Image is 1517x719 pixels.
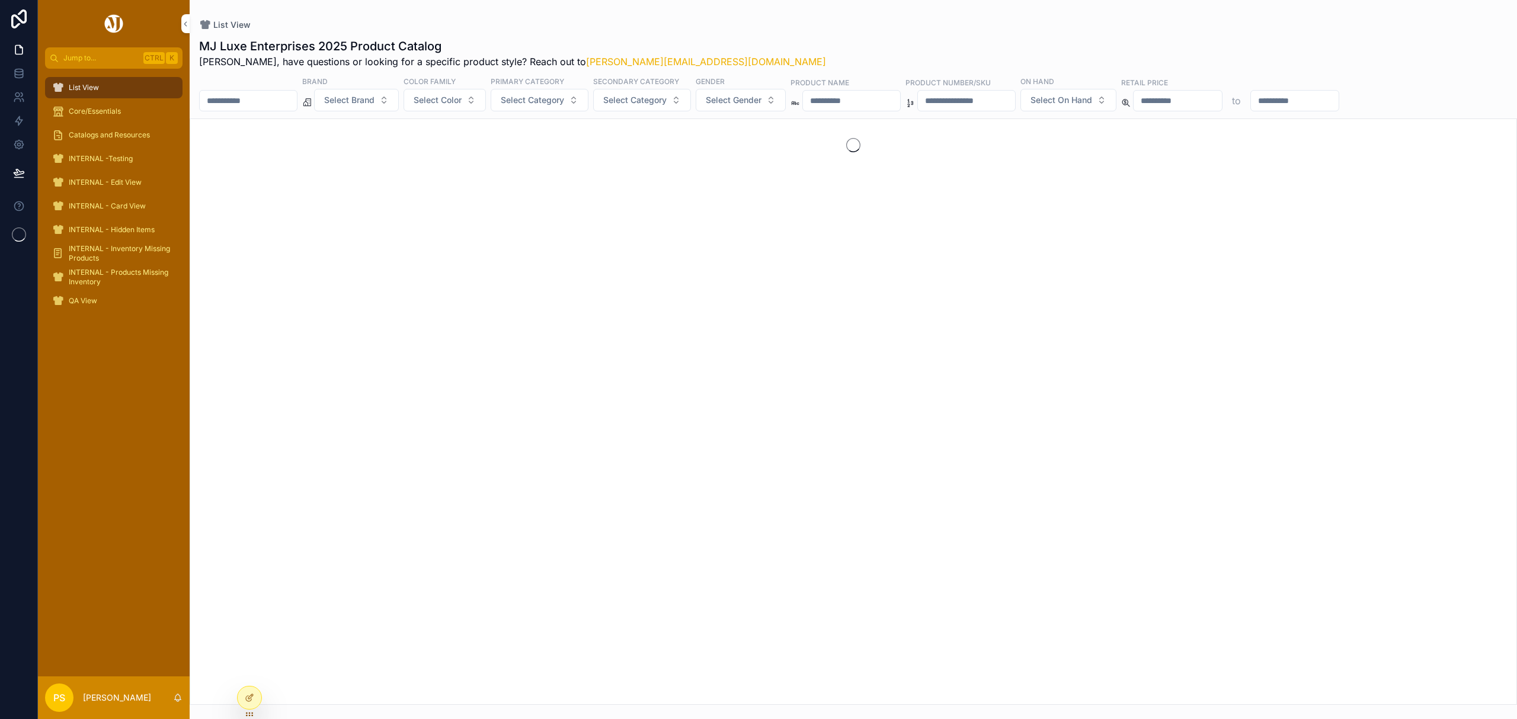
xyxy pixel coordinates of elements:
[45,148,183,169] a: INTERNAL -Testing
[199,38,826,54] h1: MJ Luxe Enterprises 2025 Product Catalog
[69,154,133,163] span: INTERNAL -Testing
[1030,94,1092,106] span: Select On Hand
[69,130,150,140] span: Catalogs and Resources
[53,691,65,705] span: PS
[69,244,171,263] span: INTERNAL - Inventory Missing Products
[314,89,399,111] button: Select Button
[143,52,165,64] span: Ctrl
[83,692,151,704] p: [PERSON_NAME]
[69,201,146,211] span: INTERNAL - Card View
[45,47,183,69] button: Jump to...CtrlK
[1232,94,1241,108] p: to
[491,89,588,111] button: Select Button
[1020,76,1054,86] label: On Hand
[69,268,171,287] span: INTERNAL - Products Missing Inventory
[696,89,786,111] button: Select Button
[45,290,183,312] a: QA View
[199,19,251,31] a: List View
[501,94,564,106] span: Select Category
[593,89,691,111] button: Select Button
[905,77,991,88] label: Product Number/SKU
[167,53,177,63] span: K
[706,94,761,106] span: Select Gender
[404,76,456,86] label: Color Family
[199,54,826,69] span: [PERSON_NAME], have questions or looking for a specific product style? Reach out to
[603,94,667,106] span: Select Category
[38,69,190,327] div: scrollable content
[69,107,121,116] span: Core/Essentials
[491,76,564,86] label: Primary Category
[302,76,328,86] label: Brand
[45,124,183,146] a: Catalogs and Resources
[696,76,725,86] label: Gender
[593,76,679,86] label: Secondary Category
[45,101,183,122] a: Core/Essentials
[45,77,183,98] a: List View
[69,178,142,187] span: INTERNAL - Edit View
[404,89,486,111] button: Select Button
[45,195,183,217] a: INTERNAL - Card View
[1020,89,1116,111] button: Select Button
[1121,77,1168,88] label: Retail Price
[586,56,826,68] a: [PERSON_NAME][EMAIL_ADDRESS][DOMAIN_NAME]
[69,296,97,306] span: QA View
[45,267,183,288] a: INTERNAL - Products Missing Inventory
[103,14,125,33] img: App logo
[414,94,462,106] span: Select Color
[790,77,849,88] label: Product Name
[69,83,99,92] span: List View
[63,53,139,63] span: Jump to...
[45,219,183,240] a: INTERNAL - Hidden Items
[45,243,183,264] a: INTERNAL - Inventory Missing Products
[213,19,251,31] span: List View
[45,172,183,193] a: INTERNAL - Edit View
[324,94,375,106] span: Select Brand
[69,225,155,235] span: INTERNAL - Hidden Items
